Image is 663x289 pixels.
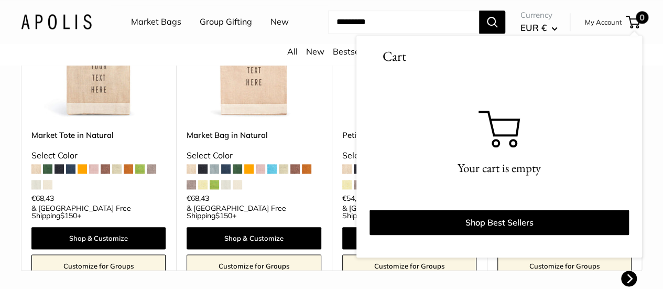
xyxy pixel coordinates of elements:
a: Shop Best Sellers [369,210,629,235]
a: Customize for Groups [497,254,632,277]
button: EUR € [520,19,558,36]
span: €68,43 [187,195,209,202]
span: $150 [60,211,77,220]
a: Petite Market Bag in Natural [342,129,476,141]
span: & [GEOGRAPHIC_DATA] Free Shipping + [187,205,321,219]
a: Group Gifting [200,14,252,30]
div: Select Color [342,148,476,164]
a: 0 [627,16,640,28]
a: Shop & Customize [187,227,321,249]
span: $150 [215,211,232,220]
a: Customize for Groups [187,254,321,277]
span: 0 [636,11,648,24]
h3: Cart [369,46,629,67]
span: Currency [520,8,558,23]
button: Next [621,271,637,286]
img: Apolis [21,14,92,29]
a: Customize for Groups [342,254,476,277]
span: & [GEOGRAPHIC_DATA] Free Shipping + [31,205,166,219]
input: Search... [328,10,479,34]
p: Your cart is empty [383,158,616,178]
a: My Account [585,16,622,28]
span: €54,57 [342,195,365,202]
a: New [270,14,289,30]
span: & [GEOGRAPHIC_DATA] Free Shipping + [342,205,476,219]
a: Bestsellers [333,46,376,57]
a: New [306,46,324,57]
iframe: Sign Up via Text for Offers [8,249,112,281]
div: Select Color [31,148,166,164]
a: All [287,46,298,57]
div: Select Color [187,148,321,164]
a: Market Bag in Natural [187,129,321,141]
button: Search [479,10,505,34]
a: Shop & Customize [342,227,476,249]
span: EUR € [520,22,547,33]
a: Market Tote in Natural [31,129,166,141]
a: Market Bags [131,14,181,30]
a: Shop & Customize [31,227,166,249]
span: €68,43 [31,195,54,202]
